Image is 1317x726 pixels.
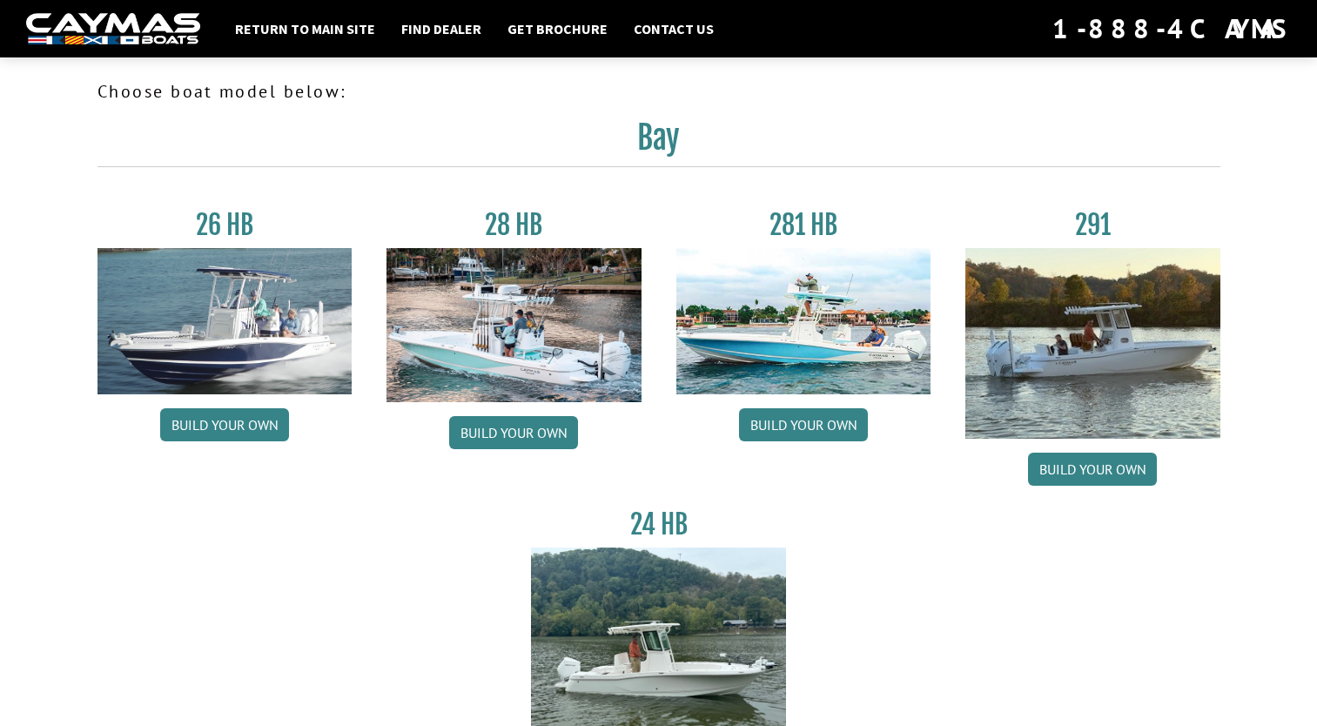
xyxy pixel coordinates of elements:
[97,248,353,394] img: 26_new_photo_resized.jpg
[531,508,786,541] h3: 24 HB
[97,118,1220,167] h2: Bay
[449,416,578,449] a: Build your own
[676,209,931,241] h3: 281 HB
[625,17,722,40] a: Contact Us
[386,209,642,241] h3: 28 HB
[226,17,384,40] a: Return to main site
[97,209,353,241] h3: 26 HB
[1028,453,1157,486] a: Build your own
[26,13,200,45] img: white-logo-c9c8dbefe5ff5ceceb0f0178aa75bf4bb51f6bca0971e226c86eb53dfe498488.png
[1052,10,1291,48] div: 1-888-4CAYMAS
[499,17,616,40] a: Get Brochure
[393,17,490,40] a: Find Dealer
[160,408,289,441] a: Build your own
[97,78,1220,104] p: Choose boat model below:
[965,248,1220,439] img: 291_Thumbnail.jpg
[739,408,868,441] a: Build your own
[386,248,642,402] img: 28_hb_thumbnail_for_caymas_connect.jpg
[676,248,931,394] img: 28-hb-twin.jpg
[965,209,1220,241] h3: 291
